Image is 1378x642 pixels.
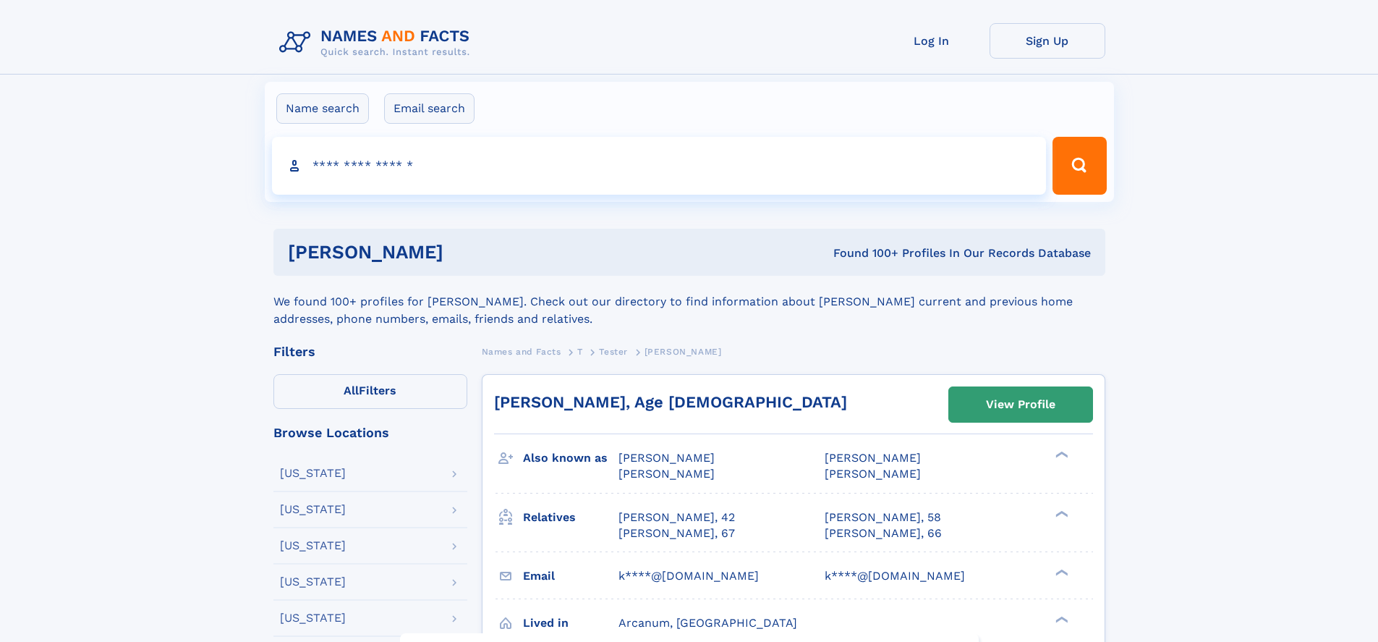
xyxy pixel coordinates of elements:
[618,525,735,541] a: [PERSON_NAME], 67
[384,93,475,124] label: Email search
[1052,614,1069,624] div: ❯
[990,23,1105,59] a: Sign Up
[825,525,942,541] a: [PERSON_NAME], 66
[280,540,346,552] div: [US_STATE]
[825,467,921,481] span: [PERSON_NAME]
[344,384,359,397] span: All
[1052,450,1069,460] div: ❯
[618,467,715,481] span: [PERSON_NAME]
[645,347,722,357] span: [PERSON_NAME]
[288,243,639,261] h1: [PERSON_NAME]
[577,342,583,360] a: T
[618,451,715,465] span: [PERSON_NAME]
[523,564,618,588] h3: Email
[276,93,369,124] label: Name search
[599,347,628,357] span: Tester
[273,276,1105,328] div: We found 100+ profiles for [PERSON_NAME]. Check out our directory to find information about [PERS...
[280,504,346,515] div: [US_STATE]
[986,388,1055,421] div: View Profile
[273,374,467,409] label: Filters
[825,510,941,525] a: [PERSON_NAME], 58
[825,451,921,465] span: [PERSON_NAME]
[1052,567,1069,577] div: ❯
[523,446,618,470] h3: Also known as
[874,23,990,59] a: Log In
[523,505,618,530] h3: Relatives
[1052,137,1106,195] button: Search Button
[618,616,797,630] span: Arcanum, [GEOGRAPHIC_DATA]
[638,245,1091,261] div: Found 100+ Profiles In Our Records Database
[523,611,618,635] h3: Lived in
[272,137,1047,195] input: search input
[494,393,847,411] a: [PERSON_NAME], Age [DEMOGRAPHIC_DATA]
[273,345,467,358] div: Filters
[1052,509,1069,518] div: ❯
[618,510,735,525] a: [PERSON_NAME], 42
[482,342,561,360] a: Names and Facts
[577,347,583,357] span: T
[599,342,628,360] a: Tester
[949,387,1092,422] a: View Profile
[273,426,467,439] div: Browse Locations
[280,612,346,624] div: [US_STATE]
[280,468,346,479] div: [US_STATE]
[280,576,346,588] div: [US_STATE]
[273,23,482,62] img: Logo Names and Facts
